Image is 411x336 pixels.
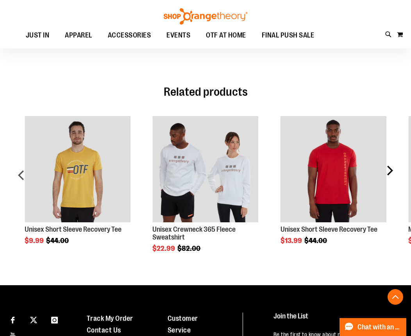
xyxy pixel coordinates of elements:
[206,27,246,44] span: OTF AT HOME
[25,116,130,223] a: Product Page Link
[48,313,61,326] a: Visit our Instagram page
[26,27,50,44] span: JUST IN
[166,27,190,44] span: EVENTS
[340,318,407,336] button: Chat with an Expert
[27,313,41,326] a: Visit our X page
[281,116,386,223] a: Product Page Link
[152,225,236,241] a: Unisex Crewneck 365 Fleece Sweatshirt
[65,27,92,44] span: APPAREL
[281,116,386,222] img: Product image for Unisex Short Sleeve Recovery Tee
[357,323,402,331] span: Chat with an Expert
[108,27,151,44] span: ACCESSORIES
[25,116,130,222] img: Product image for Unisex Short Sleeve Recovery Tee
[6,313,20,326] a: Visit our Facebook page
[281,237,303,245] span: $13.99
[382,104,397,252] div: next
[46,237,70,245] span: $44.00
[164,85,248,98] span: Related products
[25,237,45,245] span: $9.99
[152,116,258,222] img: Product image for Unisex Crewneck 365 Fleece Sweatshirt
[168,315,198,334] a: Customer Service
[262,27,315,44] span: FINAL PUSH SALE
[152,116,258,223] a: Product Page Link
[152,245,176,252] span: $22.99
[388,289,403,305] button: Back To Top
[25,225,122,233] a: Unisex Short Sleeve Recovery Tee
[281,225,377,233] a: Unisex Short Sleeve Recovery Tee
[87,315,133,322] a: Track My Order
[273,313,399,327] h4: Join the List
[87,326,121,334] a: Contact Us
[30,316,37,323] img: Twitter
[163,8,248,25] img: Shop Orangetheory
[14,104,29,252] div: prev
[177,245,202,252] span: $82.00
[304,237,328,245] span: $44.00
